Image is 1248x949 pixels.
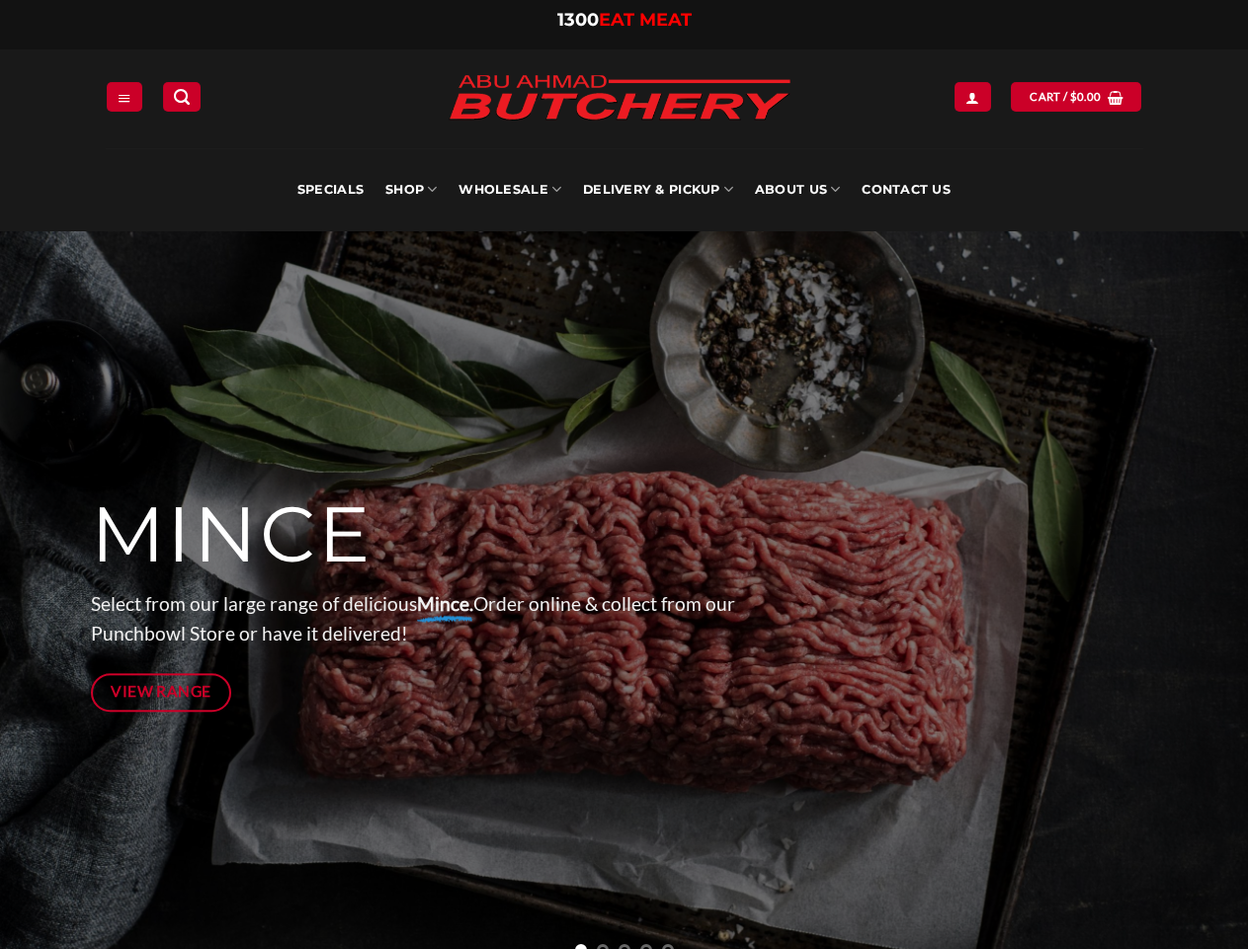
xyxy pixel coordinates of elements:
span: Select from our large range of delicious Order online & collect from our Punchbowl Store or have ... [91,592,735,646]
span: EAT MEAT [599,9,692,31]
a: Delivery & Pickup [583,148,733,231]
a: Search [163,82,201,111]
a: View Range [91,673,232,712]
a: View cart [1011,82,1141,111]
a: 1300EAT MEAT [557,9,692,31]
span: MINCE [91,487,373,582]
img: Abu Ahmad Butchery [432,61,807,136]
bdi: 0.00 [1070,90,1102,103]
span: View Range [111,679,211,704]
a: Specials [297,148,364,231]
a: SHOP [385,148,437,231]
a: Login [955,82,990,111]
span: 1300 [557,9,599,31]
strong: Mince. [417,592,473,615]
a: Wholesale [458,148,561,231]
span: $ [1070,88,1077,106]
a: Menu [107,82,142,111]
span: Cart / [1030,88,1101,106]
a: About Us [755,148,840,231]
a: Contact Us [862,148,951,231]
